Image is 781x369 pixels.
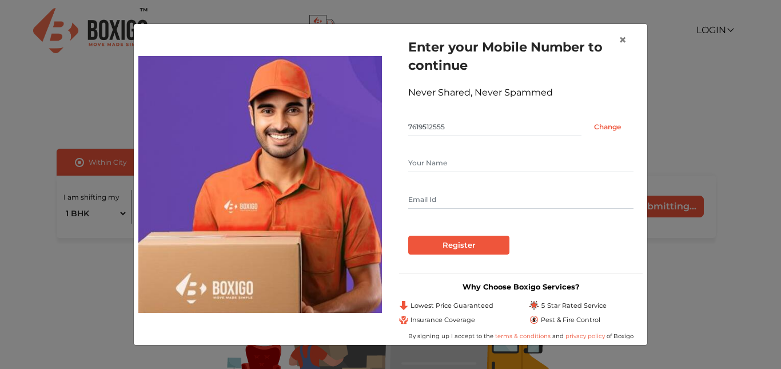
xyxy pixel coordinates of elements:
[609,24,636,56] button: Close
[408,191,633,209] input: Email Id
[408,154,633,172] input: Your Name
[564,332,607,340] a: privacy policy
[541,301,607,311] span: 5 Star Rated Service
[408,38,633,74] h1: Enter your Mobile Number to continue
[495,332,552,340] a: terms & conditions
[581,118,633,136] input: Change
[408,118,581,136] input: Mobile No
[399,332,643,340] div: By signing up I accept to the and of Boxigo
[411,315,475,325] span: Insurance Coverage
[619,31,627,48] span: ×
[399,283,643,291] h3: Why Choose Boxigo Services?
[541,315,600,325] span: Pest & Fire Control
[408,236,509,255] input: Register
[138,56,382,312] img: relocation-img
[408,86,633,100] div: Never Shared, Never Spammed
[411,301,493,311] span: Lowest Price Guaranteed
